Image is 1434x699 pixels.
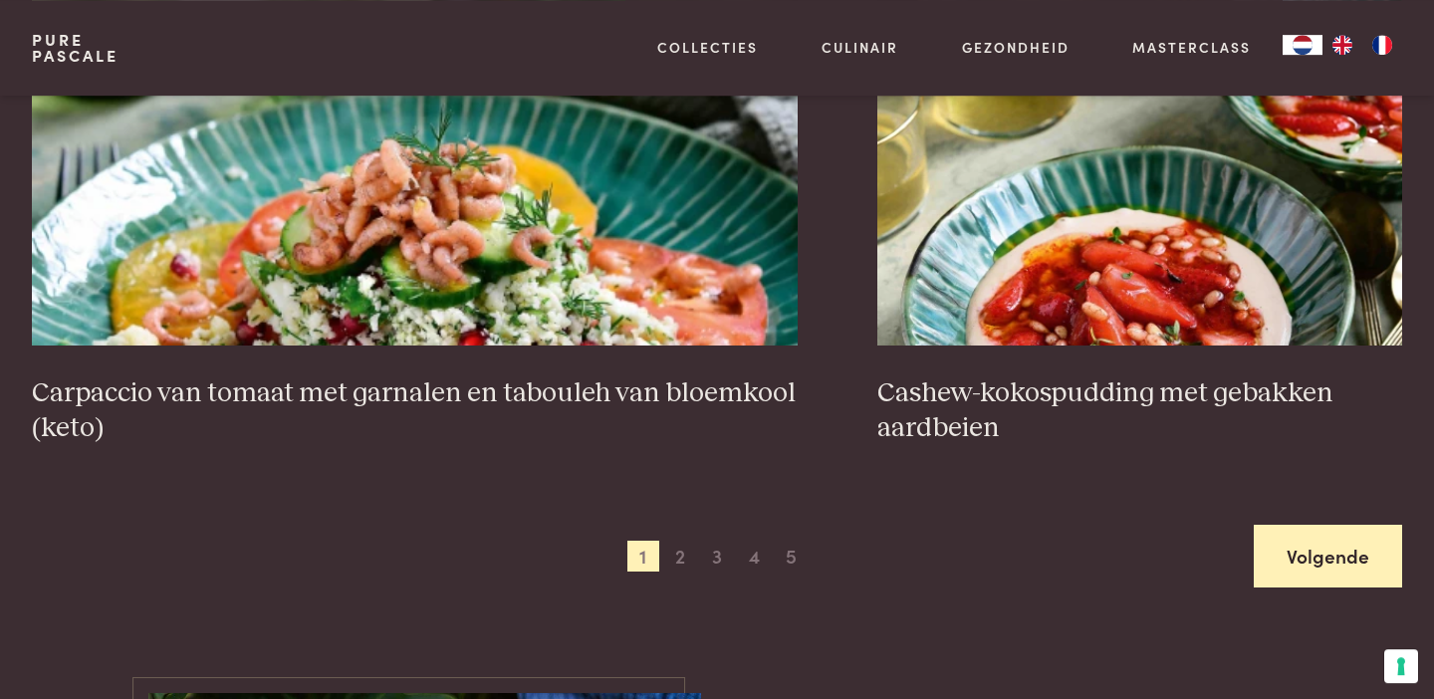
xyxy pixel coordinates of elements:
[1283,35,1402,55] aside: Language selected: Nederlands
[877,376,1402,445] h3: Cashew-kokospudding met gebakken aardbeien
[738,541,770,573] span: 4
[1283,35,1322,55] a: NL
[701,541,733,573] span: 3
[664,541,696,573] span: 2
[1283,35,1322,55] div: Language
[962,37,1070,58] a: Gezondheid
[822,37,898,58] a: Culinair
[1322,35,1402,55] ul: Language list
[627,541,659,573] span: 1
[1132,37,1251,58] a: Masterclass
[1322,35,1362,55] a: EN
[1362,35,1402,55] a: FR
[1384,649,1418,683] button: Uw voorkeuren voor toestemming voor trackingtechnologieën
[32,376,799,445] h3: Carpaccio van tomaat met garnalen en tabouleh van bloemkool (keto)
[1254,525,1402,587] a: Volgende
[775,541,807,573] span: 5
[657,37,758,58] a: Collecties
[32,32,119,64] a: PurePascale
